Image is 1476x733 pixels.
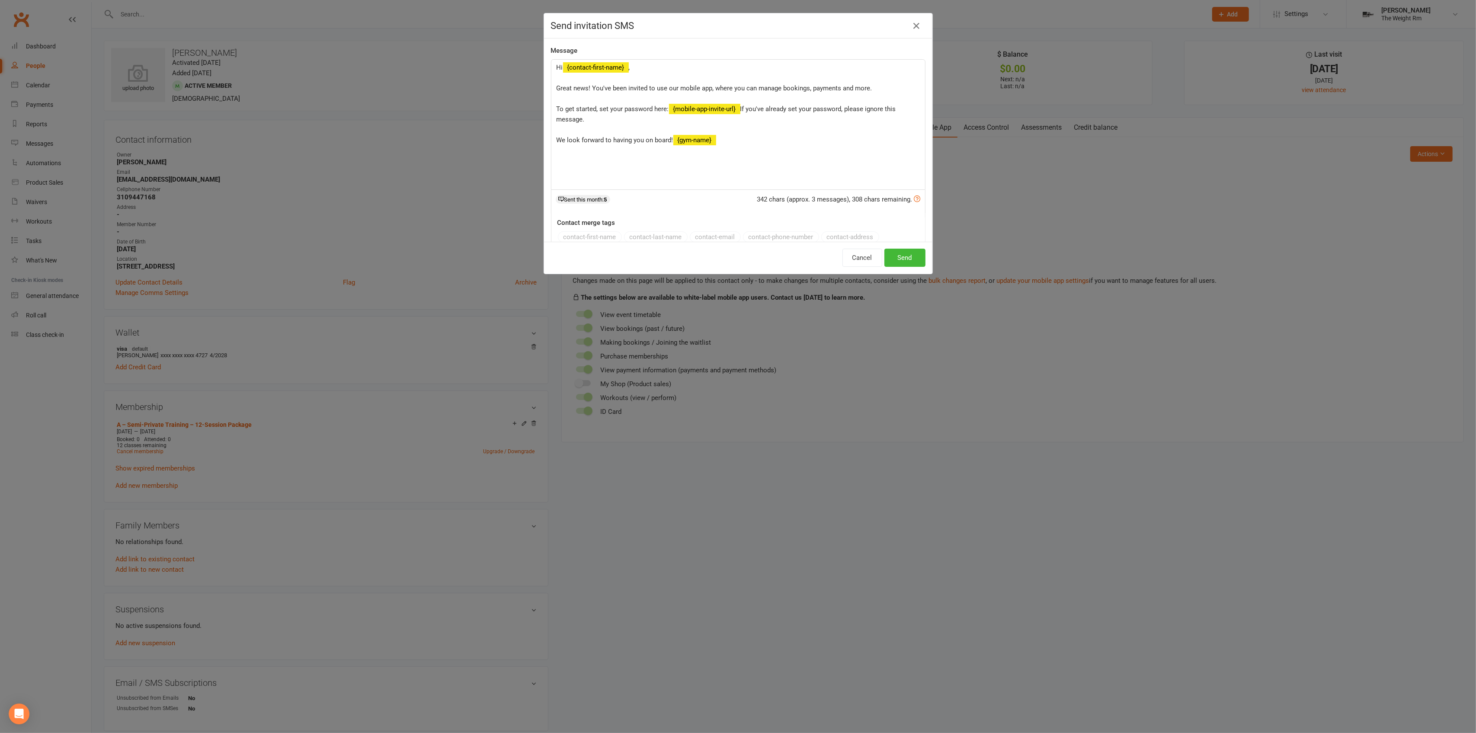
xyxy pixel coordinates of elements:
button: Close [910,19,924,33]
span: Hi [557,64,563,71]
div: Open Intercom Messenger [9,704,29,724]
strong: 5 [604,196,607,203]
label: Contact merge tags [557,218,615,228]
h4: Send invitation SMS [551,20,925,31]
button: Send [884,249,925,267]
div: 342 chars (approx. 3 messages), 308 chars remaining. [757,194,921,205]
label: Message [551,45,578,56]
button: Cancel [842,249,882,267]
div: Sent this month: [556,195,610,204]
span: , Great news! You've been invited to use our mobile app, where you can manage bookings, payments ... [557,64,872,113]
